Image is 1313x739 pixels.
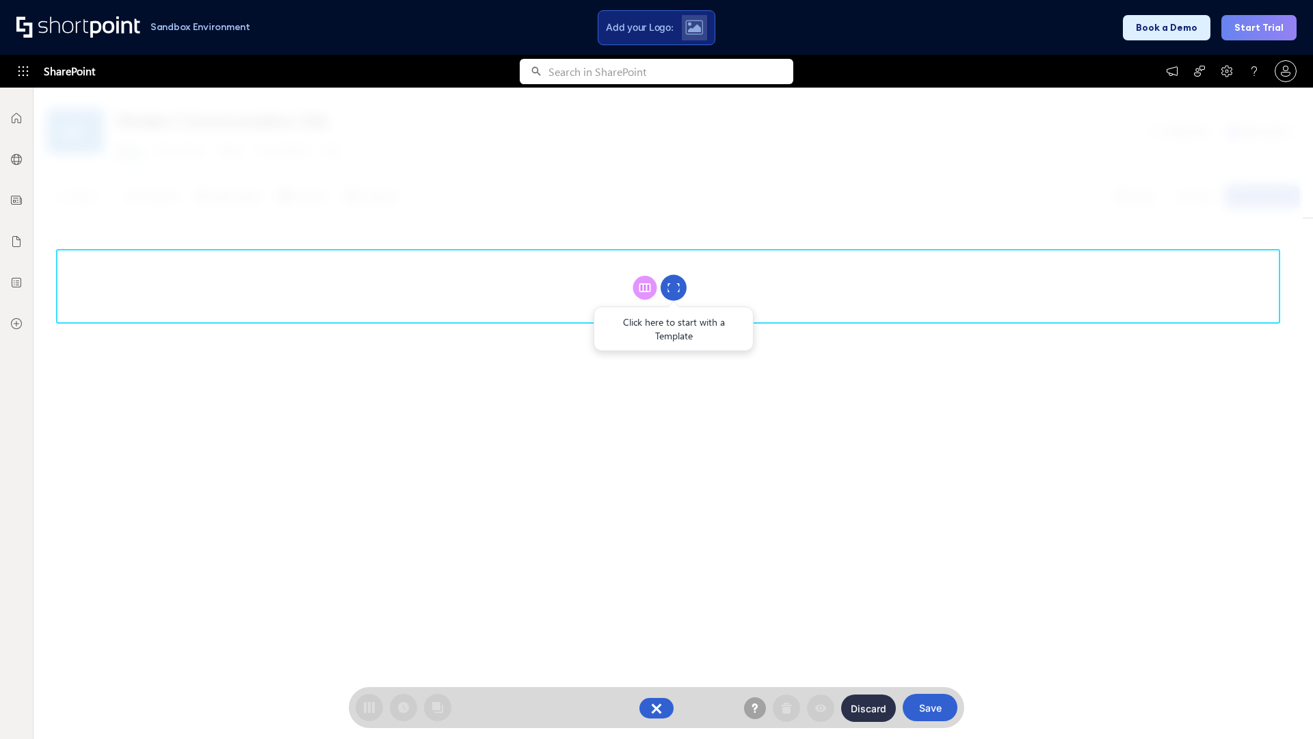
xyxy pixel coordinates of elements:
[903,694,957,721] button: Save
[548,59,793,84] input: Search in SharePoint
[1221,15,1297,40] button: Start Trial
[606,21,673,34] span: Add your Logo:
[841,695,896,722] button: Discard
[685,20,703,35] img: Upload logo
[1123,15,1210,40] button: Book a Demo
[1245,673,1313,739] iframe: Chat Widget
[44,55,95,88] span: SharePoint
[150,23,250,31] h1: Sandbox Environment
